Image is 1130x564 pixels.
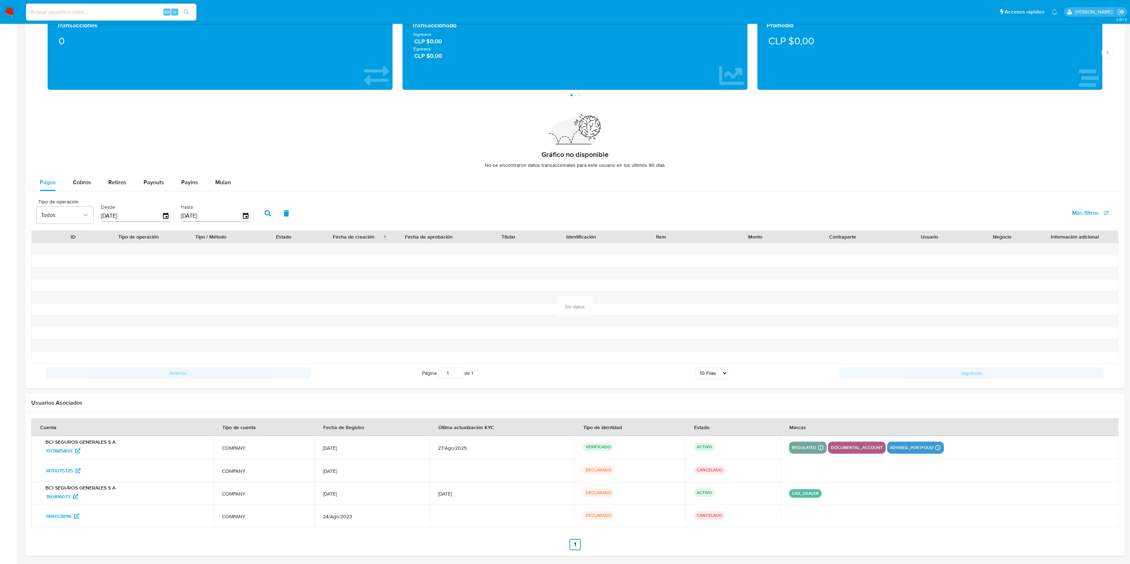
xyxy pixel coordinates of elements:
h2: Usuarios Asociados [31,399,1119,406]
span: Alt [164,9,170,15]
input: Buscar usuario o caso... [26,7,196,17]
a: Salir [1117,8,1125,16]
a: Notificaciones [1051,9,1058,15]
span: s [174,9,176,15]
span: Accesos rápidos [1005,8,1044,16]
p: camilafernanda.paredessaldano@mercadolibre.cl [1075,9,1115,15]
span: 3.157.3 [1116,17,1126,22]
button: search-icon [179,7,194,17]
